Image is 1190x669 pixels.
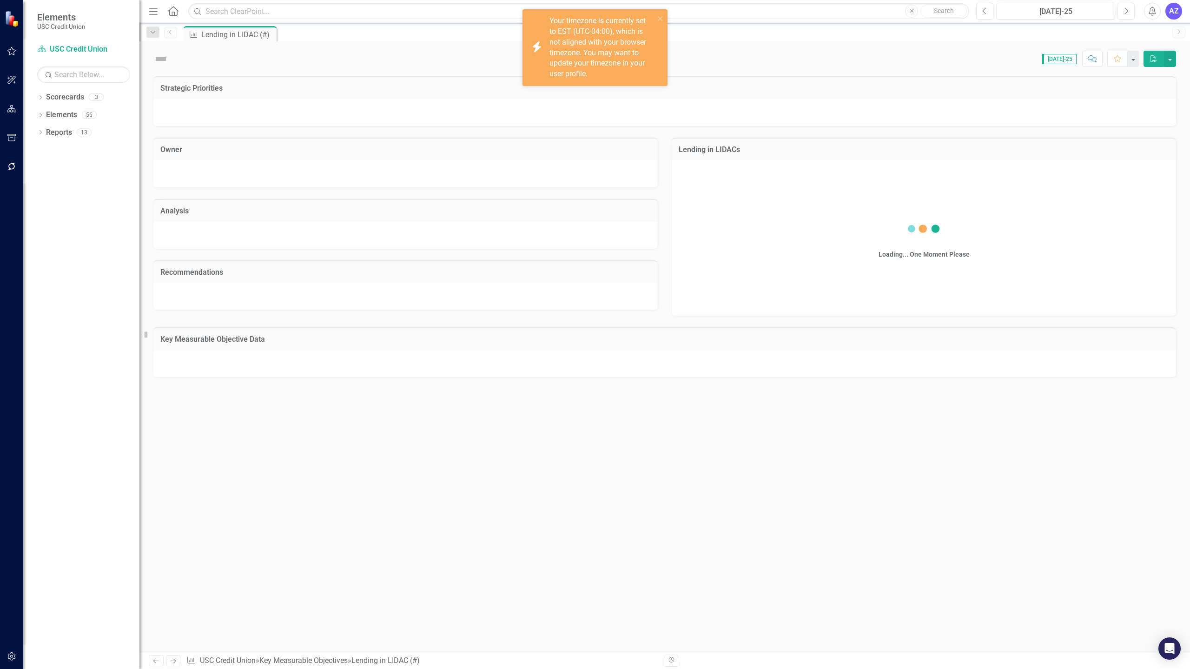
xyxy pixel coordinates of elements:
[82,111,97,119] div: 56
[37,23,86,30] small: USC Credit Union
[89,93,104,101] div: 3
[160,84,1169,93] h3: Strategic Priorities
[549,16,654,79] div: Your timezone is currently set to EST (UTC-04:00), which is not aligned with your browser timezon...
[160,146,651,154] h3: Owner
[77,128,92,136] div: 13
[160,335,1169,344] h3: Key Measurable Objective Data
[201,29,274,40] div: Lending in LIDAC (#)
[160,207,651,215] h3: Analysis
[186,656,658,666] div: » »
[920,5,967,18] button: Search
[37,12,86,23] span: Elements
[37,44,130,55] a: USC Credit Union
[200,656,256,665] a: USC Credit Union
[153,52,168,66] img: Not Defined
[160,268,651,277] h3: Recommendations
[657,13,664,24] button: close
[996,3,1115,20] button: [DATE]-25
[1042,54,1077,64] span: [DATE]-25
[46,127,72,138] a: Reports
[5,10,21,26] img: ClearPoint Strategy
[879,250,970,259] div: Loading... One Moment Please
[188,3,969,20] input: Search ClearPoint...
[679,146,1169,154] h3: Lending in LIDACs
[1158,637,1181,660] div: Open Intercom Messenger
[37,66,130,83] input: Search Below...
[934,7,954,14] span: Search
[999,6,1112,17] div: [DATE]-25
[46,110,77,120] a: Elements
[259,656,348,665] a: Key Measurable Objectives
[46,92,84,103] a: Scorecards
[1165,3,1182,20] button: AZ
[351,656,420,665] div: Lending in LIDAC (#)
